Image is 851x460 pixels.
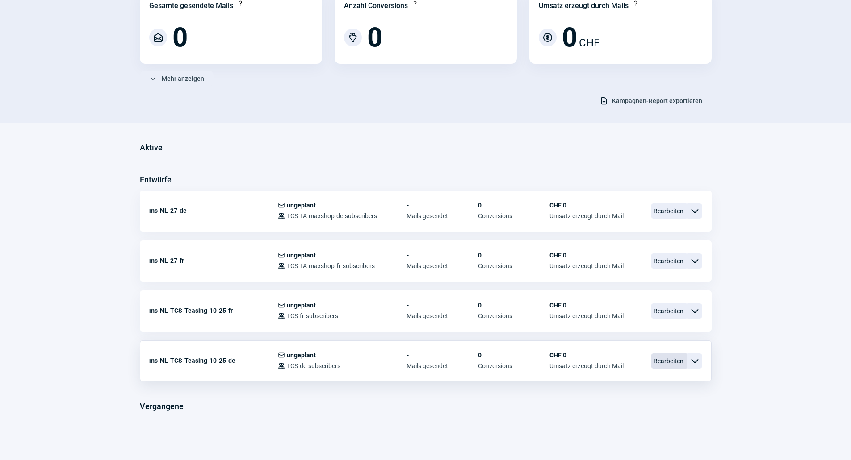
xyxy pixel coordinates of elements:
[140,71,214,86] button: Mehr anzeigen
[651,303,687,319] span: Bearbeiten
[140,173,172,187] h3: Entwürfe
[651,253,687,269] span: Bearbeiten
[287,362,340,369] span: TCS-de-subscribers
[579,35,599,51] span: CHF
[478,262,549,269] span: Conversions
[407,312,478,319] span: Mails gesendet
[287,352,316,359] span: ungeplant
[549,302,624,309] span: CHF 0
[549,262,624,269] span: Umsatz erzeugt durch Mail
[149,352,278,369] div: ms-NL-TCS-Teasing-10-25-de
[172,24,188,51] span: 0
[407,262,478,269] span: Mails gesendet
[407,202,478,209] span: -
[344,0,408,11] div: Anzahl Conversions
[149,302,278,319] div: ms-NL-TCS-Teasing-10-25-fr
[149,0,233,11] div: Gesamte gesendete Mails
[549,312,624,319] span: Umsatz erzeugt durch Mail
[287,212,377,220] span: TCS-TA-maxshop-de-subscribers
[407,302,478,309] span: -
[549,352,624,359] span: CHF 0
[549,212,624,220] span: Umsatz erzeugt durch Mail
[478,302,549,309] span: 0
[478,202,549,209] span: 0
[651,203,687,219] span: Bearbeiten
[287,312,338,319] span: TCS-fr-subscribers
[562,24,577,51] span: 0
[140,399,184,414] h3: Vergangene
[407,252,478,259] span: -
[612,94,702,108] span: Kampagnen-Report exportieren
[539,0,629,11] div: Umsatz erzeugt durch Mails
[140,141,163,155] h3: Aktive
[549,252,624,259] span: CHF 0
[287,262,375,269] span: TCS-TA-maxshop-fr-subscribers
[407,212,478,220] span: Mails gesendet
[367,24,382,51] span: 0
[478,212,549,220] span: Conversions
[549,362,624,369] span: Umsatz erzeugt durch Mail
[149,252,278,269] div: ms-NL-27-fr
[478,252,549,259] span: 0
[478,312,549,319] span: Conversions
[149,202,278,220] div: ms-NL-27-de
[162,71,204,86] span: Mehr anzeigen
[478,362,549,369] span: Conversions
[478,352,549,359] span: 0
[287,252,316,259] span: ungeplant
[407,362,478,369] span: Mails gesendet
[407,352,478,359] span: -
[651,353,687,369] span: Bearbeiten
[590,93,712,108] button: Kampagnen-Report exportieren
[549,202,624,209] span: CHF 0
[287,202,316,209] span: ungeplant
[287,302,316,309] span: ungeplant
